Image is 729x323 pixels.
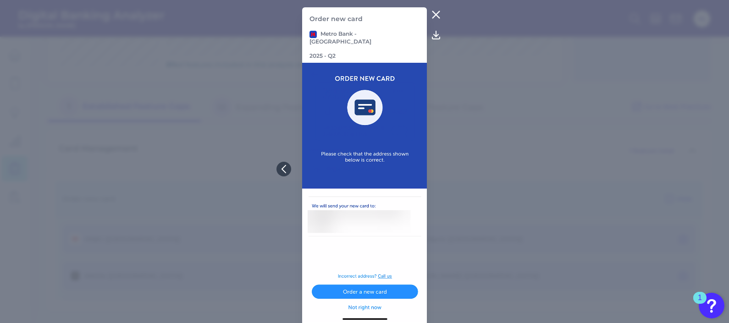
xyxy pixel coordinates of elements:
p: Order new card [309,15,419,23]
img: Metro-Q2-25-SME-Cardmanage-003.png [302,63,426,322]
div: 1 [698,298,702,310]
img: Metro Bank [309,31,317,38]
p: Metro Bank - [GEOGRAPHIC_DATA] [309,30,419,45]
button: Open Resource Center, 1 new notification [699,293,724,318]
p: 2025 - Q2 [309,52,336,59]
